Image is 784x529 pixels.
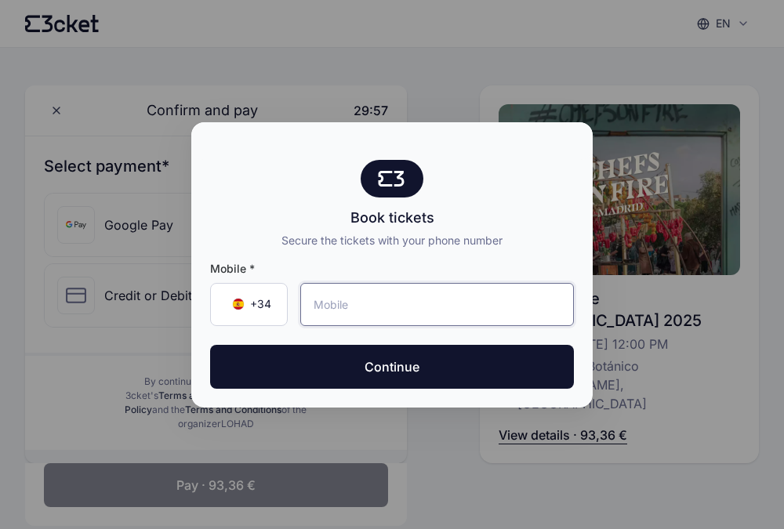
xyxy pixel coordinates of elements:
div: Book tickets [281,207,503,229]
div: Country Code Selector [210,283,288,326]
span: +34 [250,296,271,312]
div: Secure the tickets with your phone number [281,232,503,248]
span: Mobile * [210,261,574,277]
input: Mobile [300,283,574,326]
button: Continue [210,345,574,389]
